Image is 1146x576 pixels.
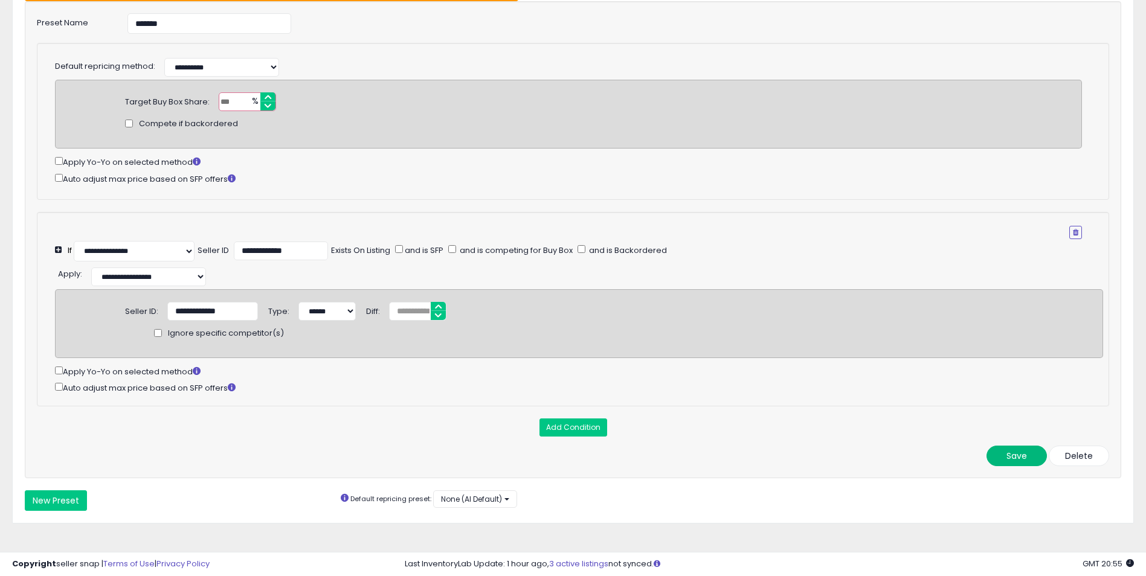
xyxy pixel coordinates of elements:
[12,558,210,570] div: seller snap | |
[168,328,284,339] span: Ignore specific competitor(s)
[55,380,1103,394] div: Auto adjust max price based on SFP offers
[55,171,1082,185] div: Auto adjust max price based on SFP offers
[1073,229,1078,236] i: Remove Condition
[245,93,264,111] span: %
[403,245,443,256] span: and is SFP
[156,558,210,569] a: Privacy Policy
[125,302,158,318] div: Seller ID:
[654,560,660,568] i: Click here to read more about un-synced listings.
[55,364,1103,378] div: Apply Yo-Yo on selected method
[25,490,87,511] button: New Preset
[28,13,118,29] label: Preset Name
[331,245,390,257] div: Exists On Listing
[103,558,155,569] a: Terms of Use
[433,490,517,508] button: None (AI Default)
[139,118,238,130] span: Compete if backordered
[55,61,155,72] label: Default repricing method:
[1083,558,1134,569] span: 2025-10-14 20:55 GMT
[441,494,502,504] span: None (AI Default)
[366,302,380,318] div: Diff:
[405,558,1134,570] div: Last InventoryLab Update: 1 hour ago, not synced.
[12,558,56,569] strong: Copyright
[198,245,229,257] div: Seller ID
[458,245,573,256] span: and is competing for Buy Box
[539,418,607,437] button: Add Condition
[58,264,82,280] div: :
[125,92,210,108] div: Target Buy Box Share:
[268,302,289,318] div: Type:
[58,268,80,280] span: Apply
[55,155,1082,168] div: Apply Yo-Yo on selected method
[549,558,608,569] a: 3 active listings
[587,245,667,256] span: and is Backordered
[350,494,431,504] small: Default repricing preset:
[1049,446,1109,466] button: Delete
[987,446,1047,466] button: Save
